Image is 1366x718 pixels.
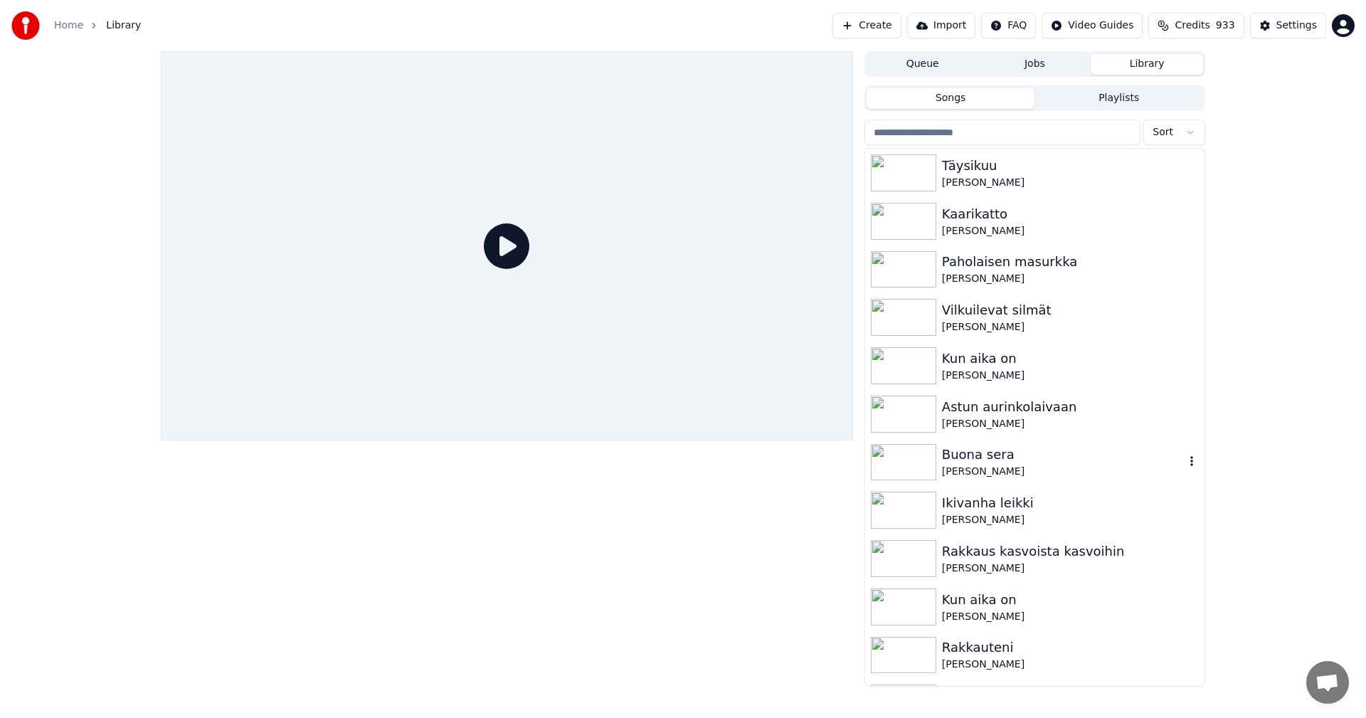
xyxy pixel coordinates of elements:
button: Credits933 [1148,13,1244,38]
button: Create [832,13,901,38]
div: [PERSON_NAME] [942,417,1199,431]
div: [PERSON_NAME] [942,176,1199,190]
span: 933 [1216,19,1235,33]
div: Kun aika on [942,590,1199,610]
div: Settings [1276,19,1317,33]
span: Library [106,19,141,33]
button: Settings [1250,13,1326,38]
a: Home [54,19,83,33]
button: Queue [867,54,979,75]
div: [PERSON_NAME] [942,272,1199,286]
div: [PERSON_NAME] [942,320,1199,334]
div: Ikivanha leikki [942,493,1199,513]
div: Vilkuilevat silmät [942,300,1199,320]
div: Buona sera [942,445,1185,465]
div: Paholaisen masurkka [942,252,1199,272]
span: Credits [1175,19,1209,33]
button: Library [1091,54,1203,75]
button: Video Guides [1042,13,1143,38]
div: Kaarikatto [942,204,1199,224]
div: [PERSON_NAME] [942,561,1199,576]
button: Import [907,13,975,38]
div: Astun aurinkolaivaan [942,397,1199,417]
div: [PERSON_NAME] [942,224,1199,238]
div: Rakkaus kasvoista kasvoihin [942,542,1199,561]
button: Playlists [1034,88,1203,109]
button: FAQ [981,13,1036,38]
div: [PERSON_NAME] [942,465,1185,479]
div: Täysikuu [942,156,1199,176]
div: Kun aika on [942,349,1199,369]
div: [PERSON_NAME] [942,610,1199,624]
a: Avoin keskustelu [1306,661,1349,704]
div: [PERSON_NAME] [942,658,1199,672]
nav: breadcrumb [54,19,141,33]
img: youka [11,11,40,40]
div: [PERSON_NAME] [942,369,1199,383]
button: Songs [867,88,1035,109]
button: Jobs [979,54,1091,75]
span: Sort [1153,125,1173,139]
div: [PERSON_NAME] [942,513,1199,527]
div: Rakkauteni [942,638,1199,658]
